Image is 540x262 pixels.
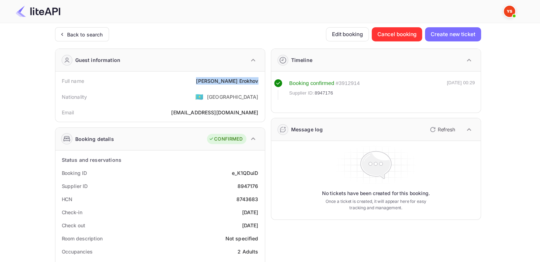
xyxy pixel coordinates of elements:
div: Timeline [291,56,312,64]
div: Booking details [75,135,114,143]
div: Full name [62,77,84,85]
button: Edit booking [326,27,369,41]
div: 8743683 [236,195,258,203]
div: [DATE] 00:29 [447,79,475,100]
span: Supplier ID: [289,90,314,97]
span: 8947176 [315,90,333,97]
div: 8947176 [237,182,258,190]
img: LiteAPI Logo [16,6,60,17]
div: Check-in [62,209,82,216]
div: Guest information [75,56,121,64]
p: Refresh [438,126,455,133]
div: e_K1QDuiD [232,169,258,177]
p: Once a ticket is created, it will appear here for easy tracking and management. [320,198,432,211]
div: Nationality [62,93,87,101]
div: [DATE] [242,222,258,229]
div: [DATE] [242,209,258,216]
div: Message log [291,126,323,133]
div: Not specified [225,235,258,242]
img: Yandex Support [504,6,515,17]
div: [PERSON_NAME] Erokhov [196,77,258,85]
p: No tickets have been created for this booking. [322,190,430,197]
div: [EMAIL_ADDRESS][DOMAIN_NAME] [171,109,258,116]
div: Supplier ID [62,182,88,190]
div: [GEOGRAPHIC_DATA] [207,93,258,101]
div: 2 Adults [238,248,258,255]
div: Booking confirmed [289,79,334,87]
div: Check out [62,222,85,229]
div: Back to search [67,31,103,38]
button: Create new ticket [425,27,481,41]
div: HCN [62,195,73,203]
div: Occupancies [62,248,93,255]
span: United States [195,90,203,103]
div: Email [62,109,74,116]
button: Cancel booking [372,27,422,41]
div: CONFIRMED [209,136,242,143]
button: Refresh [426,124,458,135]
div: Booking ID [62,169,87,177]
div: Room description [62,235,103,242]
div: Status and reservations [62,156,121,164]
div: # 3912914 [336,79,360,87]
